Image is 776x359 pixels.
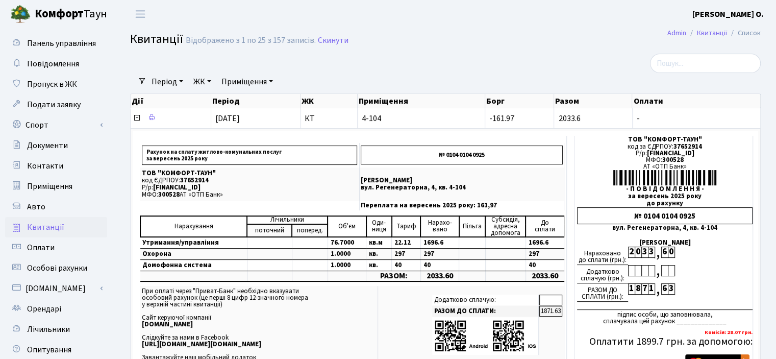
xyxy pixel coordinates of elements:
[525,216,564,237] td: До cплати
[301,94,358,108] th: ЖК
[705,328,753,336] b: Комісія: 28.07 грн.
[577,193,753,200] div: за вересень 2025 року
[577,157,753,163] div: МФО:
[577,200,753,207] div: до рахунку
[697,28,727,38] a: Квитанції
[635,283,641,295] div: 8
[328,216,366,237] td: Об'єм
[27,79,77,90] span: Пропуск в ЖК
[420,259,459,271] td: 40
[577,225,753,231] div: вул. Регенераторна, 4, кв. 4-104
[328,259,366,271] td: 1.0000
[217,73,277,90] a: Приміщення
[158,190,180,199] span: 300528
[485,216,525,237] td: Субсидія, адресна допомога
[577,207,753,224] div: № 0104 0104 0925
[558,113,580,124] span: 2033.6
[27,222,64,233] span: Квитанції
[27,262,87,274] span: Особові рахунки
[525,259,564,271] td: 40
[142,177,357,184] p: код ЄДРПОУ:
[5,115,107,135] a: Спорт
[5,319,107,340] a: Лічильники
[366,237,392,249] td: кв.м
[525,237,564,249] td: 1696.6
[577,143,753,150] div: код за ЄДРПОУ:
[189,73,215,90] a: ЖК
[247,216,328,224] td: Лічильники
[5,156,107,176] a: Контакти
[27,160,63,172] span: Контакти
[655,265,661,277] div: ,
[5,278,107,299] a: [DOMAIN_NAME]
[655,247,661,258] div: ,
[27,242,55,253] span: Оплати
[5,217,107,237] a: Квитанції
[186,36,316,45] div: Відображено з 1 по 25 з 157 записів.
[635,247,641,258] div: 0
[140,259,247,271] td: Домофонна система
[27,99,81,110] span: Подати заявку
[5,74,107,94] a: Пропуск в ЖК
[131,94,211,108] th: Дії
[140,216,247,237] td: Нарахування
[27,303,61,315] span: Орендарі
[525,271,564,281] td: 2033.60
[661,283,668,295] div: 6
[142,320,193,329] b: [DOMAIN_NAME]
[485,94,554,108] th: Борг
[489,113,514,124] span: -161.97
[641,247,648,258] div: 3
[650,54,761,73] input: Пошук...
[147,73,187,90] a: Період
[539,306,562,317] td: 1871.63
[459,216,485,237] td: Пільга
[652,22,776,44] nav: breadcrumb
[140,237,247,249] td: Утримання/управління
[215,113,240,124] span: [DATE]
[577,186,753,193] div: - П О В І Д О М Л Е Н Н Я -
[577,247,628,265] div: Нараховано до сплати (грн.):
[392,237,421,249] td: 22.12
[361,177,563,184] p: [PERSON_NAME]
[142,146,357,165] p: Рахунок на сплату житлово-комунальних послуг за вересень 2025 року
[392,248,421,259] td: 297
[432,295,539,305] td: Додатково сплачую:
[35,6,84,22] b: Комфорт
[5,54,107,74] a: Повідомлення
[5,33,107,54] a: Панель управління
[366,248,392,259] td: кв.
[142,184,357,191] p: Р/р:
[577,136,753,143] div: ТОВ "КОМФОРТ-ТАУН"
[673,142,702,151] span: 37652914
[328,248,366,259] td: 1.0000
[434,319,536,352] img: apps-qrcodes.png
[358,94,485,108] th: Приміщення
[361,146,563,164] p: № 0104 0104 0925
[5,258,107,278] a: Особові рахунки
[692,8,764,20] a: [PERSON_NAME] О.
[140,248,247,259] td: Охорона
[554,94,632,108] th: Разом
[577,265,628,283] div: Додатково сплачую (грн.):
[153,183,201,192] span: [FINANCIAL_ID]
[27,140,68,151] span: Документи
[10,4,31,25] img: logo.png
[420,216,459,237] td: Нарахо- вано
[5,237,107,258] a: Оплати
[5,135,107,156] a: Документи
[328,237,366,249] td: 76.7000
[142,192,357,198] p: МФО: АТ «ОТП Банк»
[27,38,96,49] span: Панель управління
[5,299,107,319] a: Орендарі
[420,271,459,281] td: 2033.60
[392,259,421,271] td: 40
[142,340,261,349] b: [URL][DOMAIN_NAME][DOMAIN_NAME]
[628,247,635,258] div: 2
[5,94,107,115] a: Подати заявку
[525,248,564,259] td: 297
[661,247,668,258] div: 6
[628,283,635,295] div: 1
[130,30,183,48] span: Квитанції
[35,6,107,23] span: Таун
